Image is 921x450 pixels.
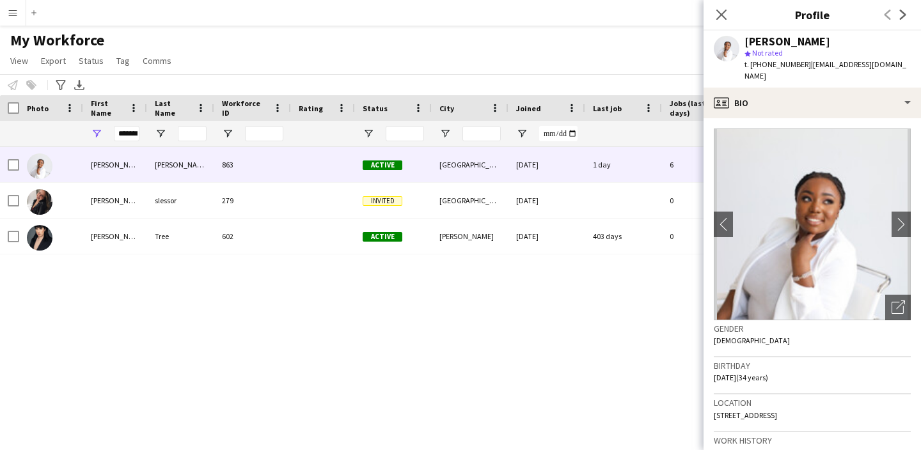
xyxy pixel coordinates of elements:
div: [PERSON_NAME] [83,147,147,182]
button: Open Filter Menu [222,128,233,139]
span: [DATE] (34 years) [714,373,768,382]
div: [DATE] [508,219,585,254]
div: [PERSON_NAME] [147,147,214,182]
div: 279 [214,183,291,218]
h3: Work history [714,435,911,446]
h3: Profile [704,6,921,23]
a: Status [74,52,109,69]
a: Export [36,52,71,69]
img: jessica slessor [27,189,52,215]
span: Status [363,104,388,113]
input: Status Filter Input [386,126,424,141]
div: Bio [704,88,921,118]
h3: Location [714,397,911,408]
span: Status [79,55,104,66]
div: [PERSON_NAME] [744,36,830,47]
div: Open photos pop-in [885,295,911,320]
div: [DATE] [508,183,585,218]
button: Open Filter Menu [363,128,374,139]
div: 0 [662,219,739,254]
span: Rating [299,104,323,113]
img: Jessica Opoku-Amoah [27,153,52,179]
div: slessor [147,183,214,218]
input: Workforce ID Filter Input [245,126,283,141]
button: Open Filter Menu [516,128,528,139]
input: First Name Filter Input [114,126,139,141]
div: 0 [662,183,739,218]
img: Jessica Tree [27,225,52,251]
h3: Gender [714,323,911,334]
div: [GEOGRAPHIC_DATA] [432,183,508,218]
span: t. [PHONE_NUMBER] [744,59,811,69]
span: Not rated [752,48,783,58]
span: Active [363,160,402,170]
input: City Filter Input [462,126,501,141]
span: My Workforce [10,31,104,50]
app-action-btn: Advanced filters [53,77,68,93]
span: City [439,104,454,113]
div: [DATE] [508,147,585,182]
div: 403 days [585,219,662,254]
button: Open Filter Menu [155,128,166,139]
span: Tag [116,55,130,66]
span: First Name [91,98,124,118]
span: View [10,55,28,66]
input: Joined Filter Input [539,126,578,141]
span: [DEMOGRAPHIC_DATA] [714,336,790,345]
span: Invited [363,196,402,206]
a: View [5,52,33,69]
div: [PERSON_NAME] [432,219,508,254]
div: 6 [662,147,739,182]
span: Workforce ID [222,98,268,118]
div: [PERSON_NAME] [83,183,147,218]
div: 602 [214,219,291,254]
img: Crew avatar or photo [714,128,911,320]
span: Last job [593,104,622,113]
div: [GEOGRAPHIC_DATA] [432,147,508,182]
a: Tag [111,52,135,69]
button: Open Filter Menu [439,128,451,139]
span: [STREET_ADDRESS] [714,410,777,420]
span: Export [41,55,66,66]
span: Jobs (last 90 days) [670,98,716,118]
input: Last Name Filter Input [178,126,207,141]
div: [PERSON_NAME] [83,219,147,254]
span: Active [363,232,402,242]
app-action-btn: Export XLSX [72,77,87,93]
span: Joined [516,104,541,113]
span: | [EMAIL_ADDRESS][DOMAIN_NAME] [744,59,906,81]
div: 863 [214,147,291,182]
span: Last Name [155,98,191,118]
span: Photo [27,104,49,113]
div: Tree [147,219,214,254]
a: Comms [138,52,177,69]
button: Open Filter Menu [91,128,102,139]
h3: Birthday [714,360,911,371]
div: 1 day [585,147,662,182]
span: Comms [143,55,171,66]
